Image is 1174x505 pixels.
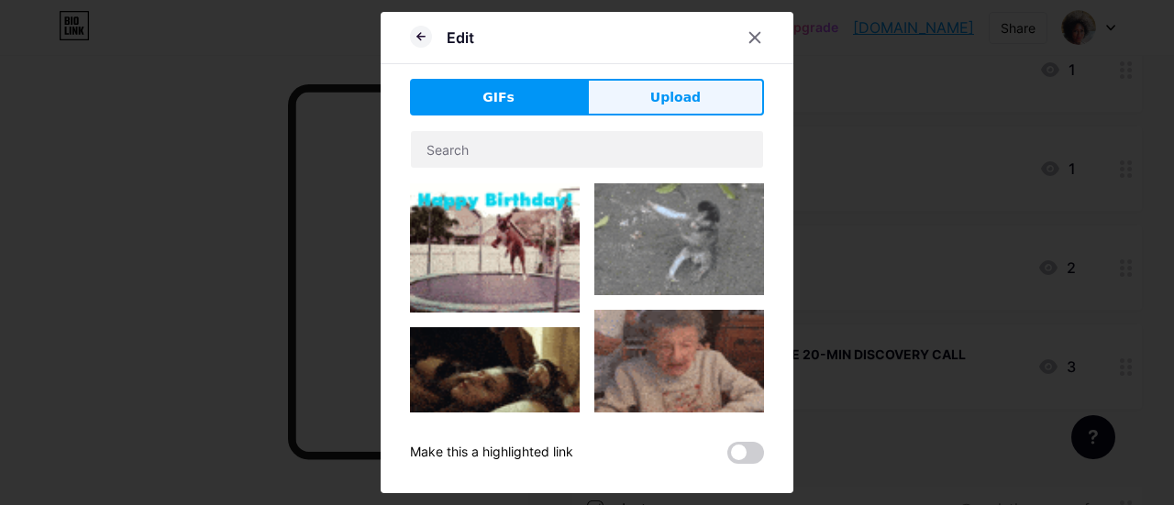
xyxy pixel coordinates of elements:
span: GIFs [482,88,515,107]
img: Gihpy [410,327,580,453]
div: Make this a highlighted link [410,442,573,464]
span: Upload [650,88,701,107]
img: Gihpy [594,183,764,295]
div: Edit [447,27,474,49]
button: GIFs [410,79,587,115]
img: Gihpy [594,310,764,466]
img: Gihpy [410,183,580,313]
button: Upload [587,79,764,115]
input: Search [411,131,763,168]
